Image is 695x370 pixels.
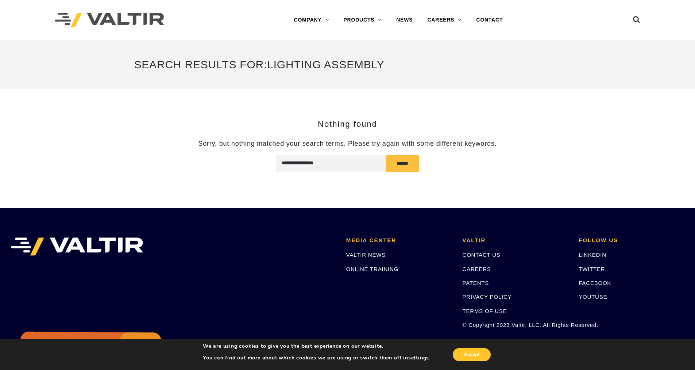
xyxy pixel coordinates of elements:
[579,237,684,244] h2: FOLLOW US
[463,321,568,329] p: © Copyright 2023 Valtir, LLC. All Rights Reserved.
[463,252,501,258] a: CONTACT US
[286,13,336,27] a: COMPANY
[134,120,561,129] h3: Nothing found
[579,252,606,258] a: LINKEDIN
[579,266,605,272] a: TWITTER
[469,13,510,27] a: CONTACT
[463,237,568,244] h2: VALTIR
[55,13,164,28] img: Valtir
[579,294,607,300] a: YOUTUBE
[463,280,489,286] a: PATENTS
[408,355,429,361] button: settings
[346,266,398,272] a: ONLINE TRAINING
[203,343,430,350] p: We are using cookies to give you the best experience on our website.
[11,237,143,256] img: VALTIR
[267,58,384,70] span: lighting assembly
[463,308,507,314] a: TERMS OF USE
[134,51,561,78] h1: Search Results for:
[463,294,512,300] a: PRIVACY POLICY
[203,355,430,361] p: You can find out more about which cookies we are using or switch them off in .
[579,280,611,286] a: FACEBOOK
[463,266,491,272] a: CAREERS
[453,348,491,361] button: Accept
[389,13,420,27] a: NEWS
[420,13,469,27] a: CAREERS
[346,237,452,244] h2: MEDIA CENTER
[336,13,389,27] a: PRODUCTS
[134,140,561,148] p: Sorry, but nothing matched your search terms. Please try again with some different keywords.
[346,252,386,258] a: VALTIR NEWS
